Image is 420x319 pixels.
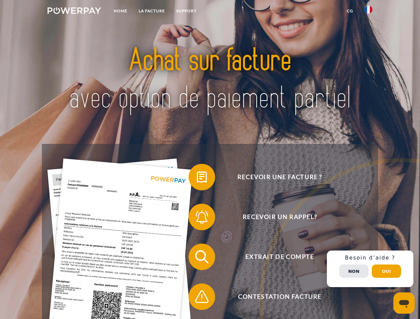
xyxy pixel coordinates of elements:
a: LA FACTURE [133,5,171,17]
a: Support [171,5,202,17]
img: title-powerpay_fr.svg [64,32,356,127]
img: qb_bell.svg [194,209,210,225]
span: Recevoir une facture ? [198,164,361,190]
div: Schnellhilfe [327,251,413,287]
button: Recevoir une facture ? [189,164,361,190]
span: Extrait de compte [198,244,361,270]
img: qb_search.svg [194,249,210,265]
img: fr [364,6,372,14]
img: logo-powerpay-white.svg [48,7,101,14]
iframe: Bouton de lancement de la fenêtre de messagerie [393,292,415,314]
button: Extrait de compte [189,244,361,270]
button: Recevoir un rappel? [189,204,361,230]
span: Contestation Facture [198,283,361,310]
a: Home [108,5,133,17]
img: qb_warning.svg [194,288,210,305]
a: CG [341,5,359,17]
button: Oui [372,265,401,278]
button: Contestation Facture [189,283,361,310]
button: Non [339,265,368,278]
img: qb_bill.svg [194,169,210,185]
span: Recevoir un rappel? [198,204,361,230]
h3: Besoin d’aide ? [331,255,409,261]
